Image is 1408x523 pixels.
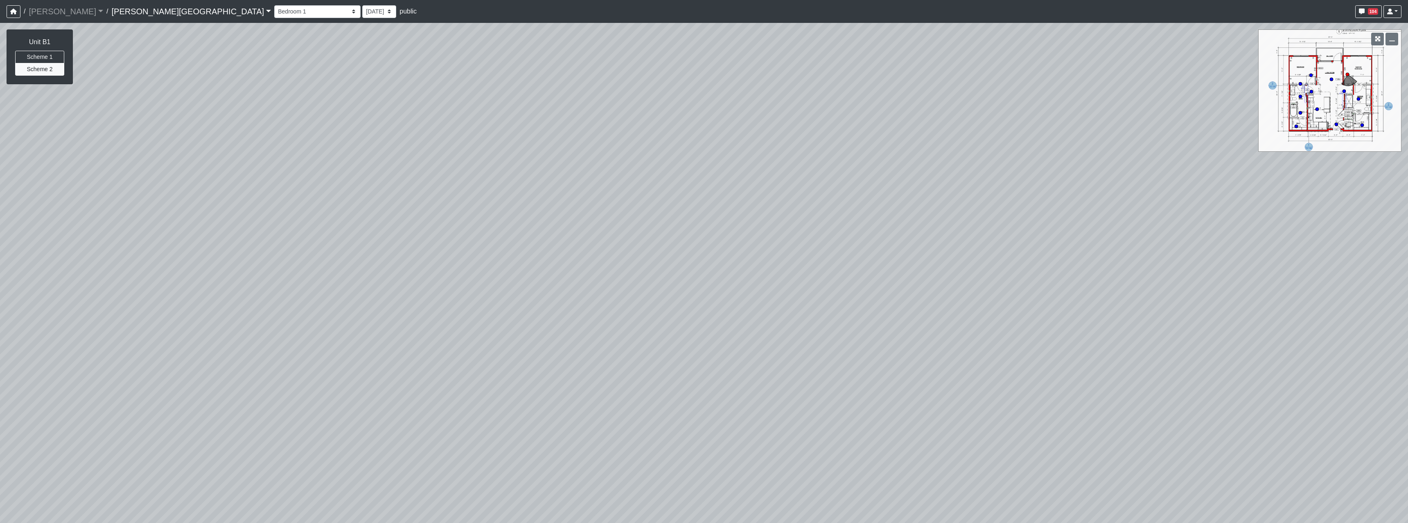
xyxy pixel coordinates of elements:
h6: Unit B1 [15,38,64,46]
span: / [20,3,29,20]
button: Scheme 2 [15,63,64,76]
button: 104 [1355,5,1382,18]
span: / [103,3,111,20]
a: [PERSON_NAME] [29,3,103,20]
a: [PERSON_NAME][GEOGRAPHIC_DATA] [111,3,271,20]
iframe: Ybug feedback widget [6,507,54,523]
button: Scheme 1 [15,51,64,63]
span: public [399,8,417,15]
span: 104 [1368,8,1379,15]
